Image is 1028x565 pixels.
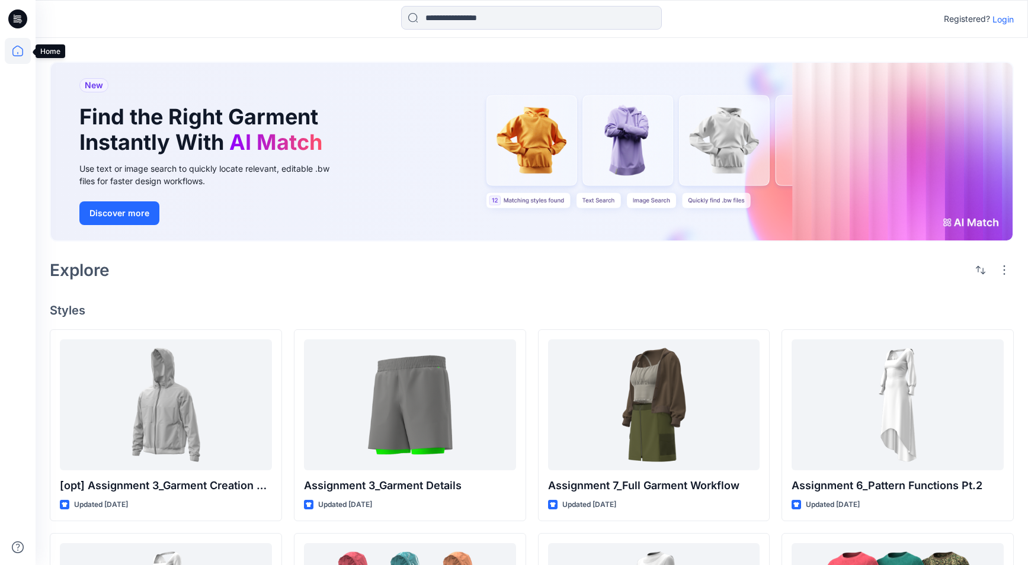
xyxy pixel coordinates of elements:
div: Use text or image search to quickly locate relevant, editable .bw files for faster design workflows. [79,162,346,187]
h2: Explore [50,261,110,280]
p: Registered? [944,12,990,26]
a: [opt] Assignment 3_Garment Creation Details [60,339,272,470]
a: Assignment 3_Garment Details [304,339,516,470]
span: AI Match [229,129,322,155]
p: Updated [DATE] [318,499,372,511]
p: Assignment 3_Garment Details [304,477,516,494]
h4: Styles [50,303,1014,317]
p: Updated [DATE] [74,499,128,511]
a: Assignment 7_Full Garment Workflow [548,339,760,470]
a: Assignment 6_Pattern Functions Pt.2 [792,339,1004,470]
h1: Find the Right Garment Instantly With [79,104,328,155]
p: Updated [DATE] [562,499,616,511]
p: Assignment 7_Full Garment Workflow [548,477,760,494]
span: New [85,78,103,92]
p: Assignment 6_Pattern Functions Pt.2 [792,477,1004,494]
button: Discover more [79,201,159,225]
p: Login [992,13,1014,25]
p: Updated [DATE] [806,499,860,511]
p: [opt] Assignment 3_Garment Creation Details [60,477,272,494]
